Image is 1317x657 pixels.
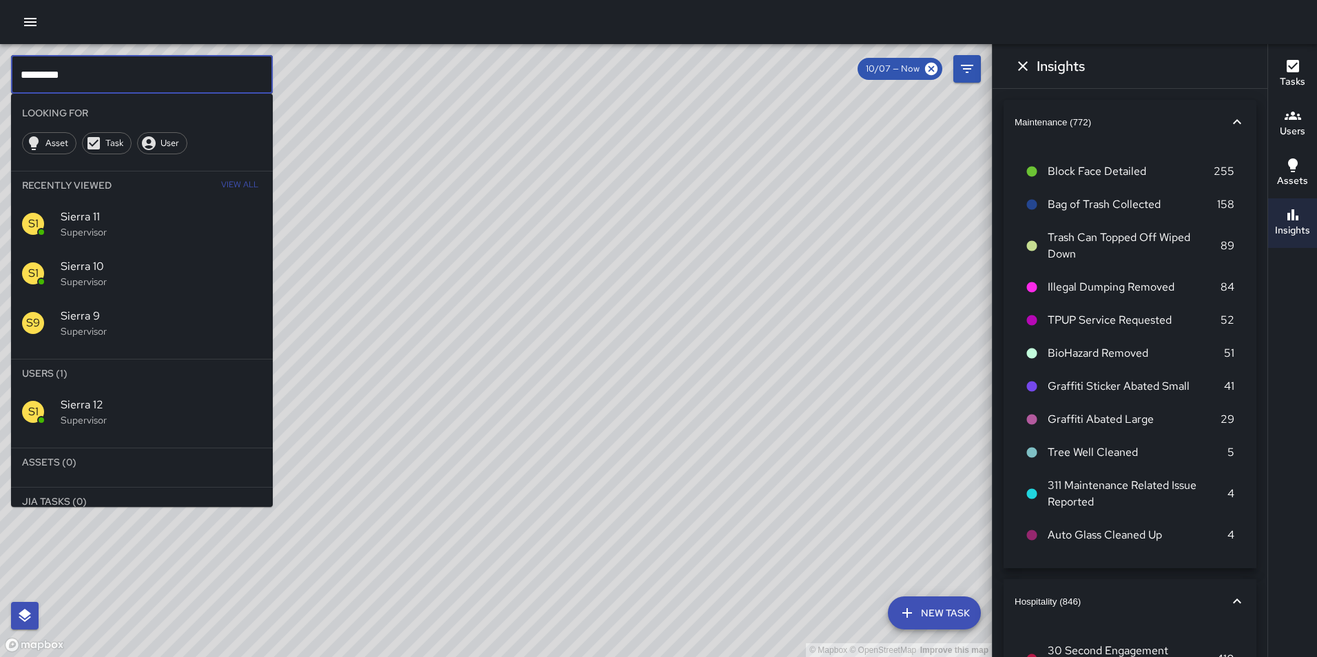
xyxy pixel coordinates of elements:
span: Sierra 11 [61,209,262,225]
button: Hospitality (846) [1004,579,1256,623]
p: S1 [28,404,39,420]
p: 41 [1224,378,1234,395]
h6: Assets [1277,174,1308,189]
span: View All [221,174,258,196]
span: Tree Well Cleaned [1048,444,1227,461]
p: Supervisor [61,225,262,239]
span: Sierra 10 [61,258,262,275]
span: Graffiti Abated Large [1048,411,1221,428]
p: 5 [1227,444,1234,461]
p: 89 [1221,238,1234,254]
h6: Insights [1275,223,1310,238]
span: Graffiti Sticker Abated Small [1048,378,1224,395]
button: Users [1268,99,1317,149]
p: 4 [1227,527,1234,543]
span: Block Face Detailed [1048,163,1214,180]
p: Supervisor [61,324,262,338]
button: Tasks [1268,50,1317,99]
span: Illegal Dumping Removed [1048,279,1221,295]
span: BioHazard Removed [1048,345,1224,362]
span: Maintenance (772) [1015,117,1229,127]
span: Hospitality (846) [1015,596,1229,607]
span: TPUP Service Requested [1048,312,1221,328]
p: Supervisor [61,275,262,289]
button: View All [218,171,262,199]
li: Looking For [11,99,273,127]
p: 52 [1221,312,1234,328]
div: S9Sierra 9Supervisor [11,298,273,348]
div: User [137,132,187,154]
button: Maintenance (772) [1004,100,1256,144]
span: Sierra 12 [61,397,262,413]
button: New Task [888,596,981,629]
h6: Users [1280,124,1305,139]
button: Assets [1268,149,1317,198]
span: 10/07 — Now [858,62,928,76]
p: S9 [26,315,40,331]
p: S1 [28,216,39,232]
div: Asset [22,132,76,154]
span: Bag of Trash Collected [1048,196,1217,213]
span: Auto Glass Cleaned Up [1048,527,1227,543]
p: S1 [28,265,39,282]
p: 158 [1217,196,1234,213]
h6: Insights [1037,55,1085,77]
div: S1Sierra 11Supervisor [11,199,273,249]
li: Recently Viewed [11,171,273,199]
span: 311 Maintenance Related Issue Reported [1048,477,1227,510]
li: Jia Tasks (0) [11,488,273,515]
button: Insights [1268,198,1317,248]
span: User [153,136,187,150]
div: 10/07 — Now [858,58,942,80]
button: Filters [953,55,981,83]
button: Dismiss [1009,52,1037,80]
p: 4 [1227,486,1234,502]
li: Users (1) [11,359,273,387]
p: 84 [1221,279,1234,295]
span: Trash Can Topped Off Wiped Down [1048,229,1221,262]
p: 29 [1221,411,1234,428]
div: Task [82,132,132,154]
div: S1Sierra 10Supervisor [11,249,273,298]
div: S1Sierra 12Supervisor [11,387,273,437]
li: Assets (0) [11,448,273,476]
span: Sierra 9 [61,308,262,324]
h6: Tasks [1280,74,1305,90]
p: Supervisor [61,413,262,427]
span: Asset [38,136,76,150]
span: Task [98,136,131,150]
p: 255 [1214,163,1234,180]
p: 51 [1224,345,1234,362]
